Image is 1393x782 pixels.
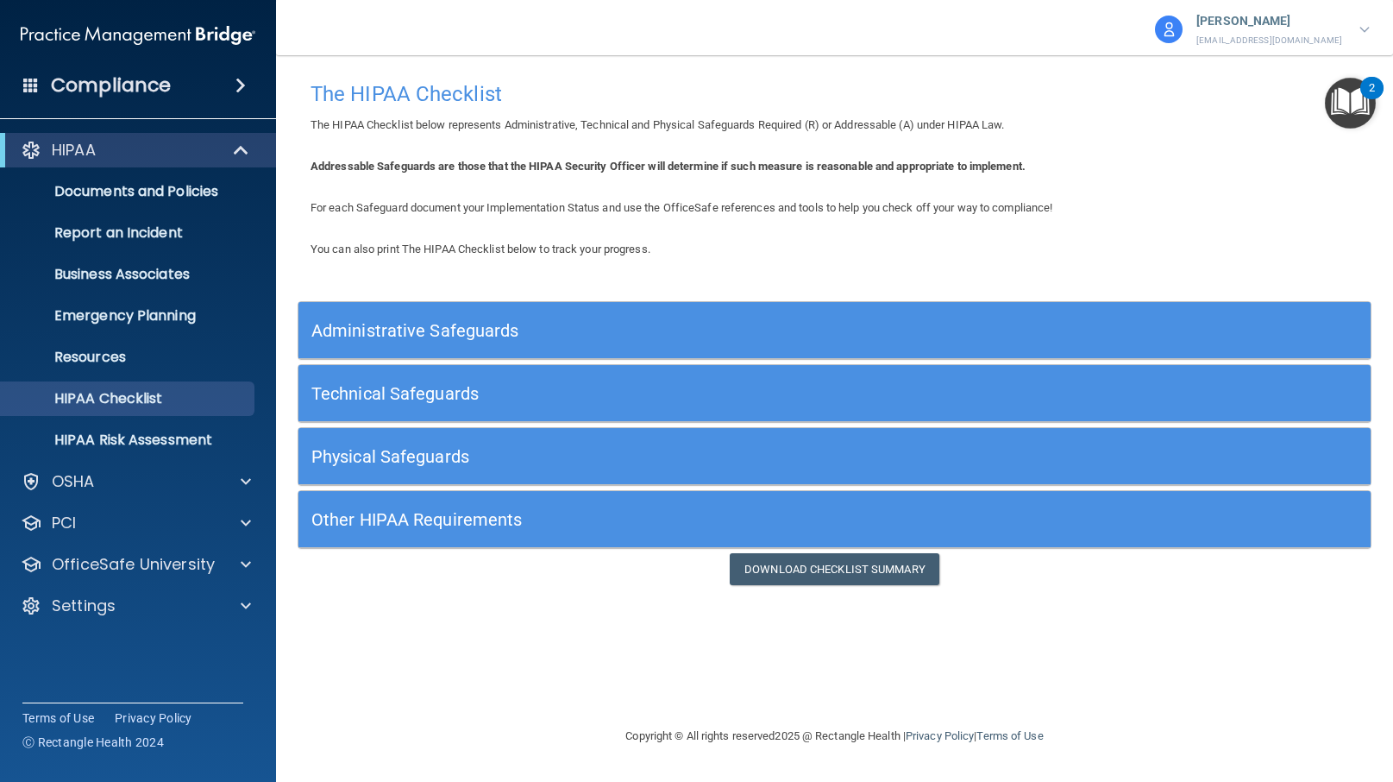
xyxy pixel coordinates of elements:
[22,734,164,751] span: Ⓒ Rectangle Health 2024
[11,349,247,366] p: Resources
[21,554,251,575] a: OfficeSafe University
[1369,88,1375,110] div: 2
[21,140,250,161] a: HIPAA
[21,18,255,53] img: PMB logo
[21,596,251,616] a: Settings
[11,432,247,449] p: HIPAA Risk Assessment
[52,596,116,616] p: Settings
[52,471,95,492] p: OSHA
[11,390,247,407] p: HIPAA Checklist
[52,513,76,533] p: PCI
[11,183,247,200] p: Documents and Policies
[311,321,1089,340] h5: Administrative Safeguards
[730,553,939,585] a: Download Checklist Summary
[1325,78,1376,129] button: Open Resource Center, 2 new notifications
[311,447,1089,466] h5: Physical Safeguards
[11,307,247,325] p: Emergency Planning
[311,83,1358,105] h4: The HIPAA Checklist
[1196,10,1342,33] p: [PERSON_NAME]
[11,266,247,283] p: Business Associates
[52,140,96,161] p: HIPAA
[52,554,215,575] p: OfficeSafe University
[311,160,1026,173] b: Addressable Safeguards are those that the HIPAA Security Officer will determine if such measure i...
[1155,16,1183,43] img: avatar.17b06cb7.svg
[906,729,974,742] a: Privacy Policy
[311,201,1052,214] span: For each Safeguard document your Implementation Status and use the OfficeSafe references and tool...
[22,709,94,727] a: Terms of Use
[976,729,1043,742] a: Terms of Use
[311,384,1089,403] h5: Technical Safeguards
[21,513,251,533] a: PCI
[1196,33,1342,48] p: [EMAIL_ADDRESS][DOMAIN_NAME]
[11,224,247,242] p: Report an Incident
[51,73,171,98] h4: Compliance
[311,118,1005,131] span: The HIPAA Checklist below represents Administrative, Technical and Physical Safeguards Required (...
[311,510,1089,529] h5: Other HIPAA Requirements
[311,243,650,255] span: You can also print The HIPAA Checklist below to track your progress.
[1359,27,1370,33] img: arrow-down.227dba2b.svg
[520,709,1150,764] div: Copyright © All rights reserved 2025 @ Rectangle Health | |
[21,471,251,492] a: OSHA
[115,709,192,727] a: Privacy Policy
